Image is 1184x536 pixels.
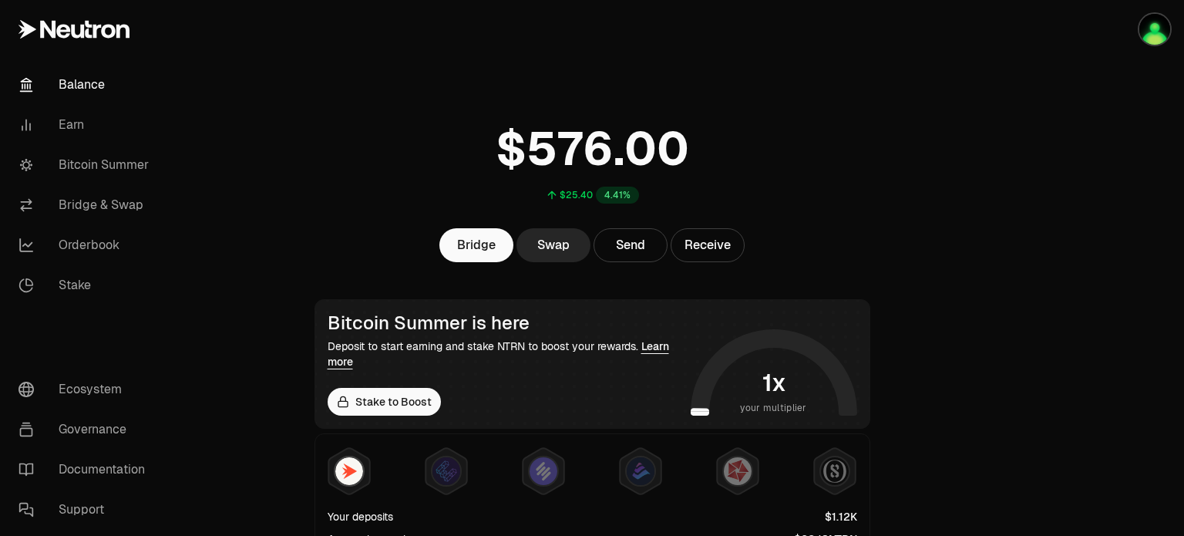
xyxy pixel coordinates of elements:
[335,457,363,485] img: NTRN
[821,457,849,485] img: Structured Points
[6,105,166,145] a: Earn
[439,228,513,262] a: Bridge
[627,457,654,485] img: Bedrock Diamonds
[6,265,166,305] a: Stake
[328,388,441,416] a: Stake to Boost
[724,457,752,485] img: Mars Fragments
[560,189,593,201] div: $25.40
[6,145,166,185] a: Bitcoin Summer
[6,450,166,490] a: Documentation
[516,228,590,262] a: Swap
[740,400,807,416] span: your multiplier
[530,457,557,485] img: Solv Points
[6,185,166,225] a: Bridge & Swap
[6,410,166,450] a: Governance
[671,228,745,262] button: Receive
[6,369,166,410] a: Ecosystem
[432,457,460,485] img: EtherFi Points
[6,490,166,530] a: Support
[6,65,166,105] a: Balance
[1139,14,1170,45] img: Ledger Cosmos 1
[6,225,166,265] a: Orderbook
[328,339,684,369] div: Deposit to start earning and stake NTRN to boost your rewards.
[594,228,668,262] button: Send
[328,509,393,524] div: Your deposits
[328,312,684,334] div: Bitcoin Summer is here
[596,187,639,204] div: 4.41%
